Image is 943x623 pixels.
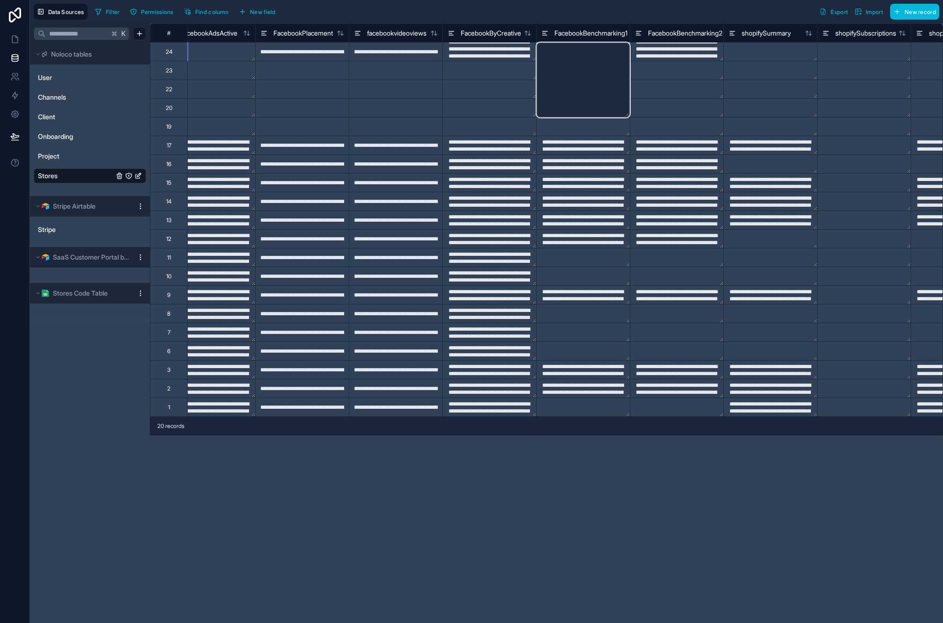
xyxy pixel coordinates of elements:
[648,29,722,38] span: FacebookBenchmarking2
[835,29,896,38] span: shopifySubscriptions
[166,104,172,112] div: 20
[367,29,427,38] span: facebookvideoviews
[42,254,49,261] img: Airtable Logo
[890,4,939,20] button: New record
[34,70,146,85] div: User
[180,29,237,38] span: FacebookAdsActive
[167,254,171,261] div: 11
[34,200,133,213] button: Airtable LogoStripe Airtable
[250,8,276,15] span: New field
[166,179,171,187] div: 15
[34,4,88,20] button: Data Sources
[166,48,172,56] div: 24
[166,198,171,205] div: 14
[167,291,170,299] div: 9
[167,310,170,318] div: 8
[38,93,114,102] a: Channels
[166,67,172,74] div: 23
[742,29,791,38] span: shopifySummary
[168,329,170,336] div: 7
[38,112,114,122] a: Client
[168,404,170,411] div: 1
[120,30,127,37] span: K
[38,152,114,161] a: Project
[886,4,939,20] a: New record
[34,129,146,144] div: Onboarding
[126,5,180,19] a: Permissions
[141,8,173,15] span: Permissions
[38,93,66,102] span: Channels
[53,253,129,262] span: SaaS Customer Portal by Softr
[38,73,52,82] span: User
[34,287,133,300] button: Google Sheets logoStores Code Table
[34,90,146,105] div: Channels
[851,4,886,20] button: Import
[166,273,171,280] div: 10
[38,73,114,82] a: User
[166,86,172,93] div: 22
[166,123,171,130] div: 19
[236,5,279,19] button: New field
[38,132,73,141] span: Onboarding
[461,29,521,38] span: FacebookByCreative
[38,132,114,141] a: Onboarding
[53,289,108,298] span: Stores Code Table
[38,112,55,122] span: Client
[51,50,92,59] span: Noloco tables
[38,225,123,234] a: Stripe
[42,290,49,297] img: Google Sheets logo
[34,168,146,183] div: Stores
[34,251,133,264] button: Airtable LogoSaaS Customer Portal by Softr
[167,385,170,392] div: 2
[167,366,170,374] div: 3
[34,149,146,164] div: Project
[106,8,120,15] span: Filter
[48,8,84,15] span: Data Sources
[905,8,936,15] span: New record
[42,203,49,210] img: Airtable Logo
[166,217,171,224] div: 13
[554,29,627,38] span: FacebookBenchmarking1
[126,5,177,19] button: Permissions
[38,152,59,161] span: Project
[181,5,232,19] button: Find column
[34,109,146,124] div: Client
[34,222,146,237] div: Stripe
[831,8,848,15] span: Export
[816,4,851,20] button: Export
[167,142,171,149] div: 17
[866,8,883,15] span: Import
[273,29,333,38] span: FacebookPlacement
[91,5,123,19] button: Filter
[167,348,170,355] div: 6
[166,235,171,243] div: 12
[53,202,96,211] span: Stripe Airtable
[38,171,58,181] span: Stores
[157,29,180,36] div: #
[166,160,171,168] div: 16
[34,48,140,61] button: Noloco tables
[38,225,56,234] span: Stripe
[38,171,114,181] a: Stores
[195,8,228,15] span: Find column
[157,422,184,430] span: 20 records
